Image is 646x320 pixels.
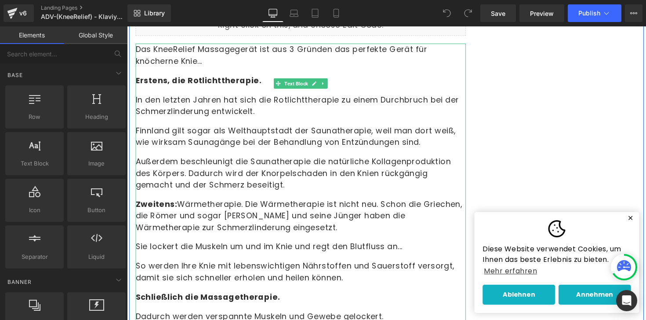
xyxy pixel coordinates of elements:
span: Heading [70,112,123,121]
button: Annehmen [442,265,516,285]
span: Preview [530,9,554,18]
a: New Library [127,4,171,22]
p: So werden Ihre Knie mit lebenswichtigen Nährstoffen und Sauerstoff versorgt, damit sie sich schne... [9,239,347,263]
button: Publish [568,4,621,22]
a: Preview [519,4,564,22]
p: Außerdem beschleunigt die Saunatherapie die natürliche Kollagenproduktion des Körpers. Dadurch wi... [9,132,347,168]
span: Diese Website verwendet Cookies, um Ihnen das beste Erlebnis zu bieten. [364,223,516,257]
img: Cookie banner [432,199,449,216]
span: Separator [8,252,61,261]
span: Text Block [160,53,187,64]
button: ✕ [510,194,521,200]
p: Dadurch werden verspannte Muskeln und Gewebe gelockert. [9,291,347,303]
span: Button [70,206,123,215]
p: In den letzten Jahren hat sich die Rotlichttherapie zu einem Durchbruch bei der Schmerzlinderung ... [9,69,347,93]
a: Global Style [64,26,127,44]
a: v6 [4,4,34,22]
a: Mobile [326,4,347,22]
div: Open Intercom Messenger [616,290,637,311]
span: ADV-(KneeRelief) - Klaviyo | Temporary [41,13,125,20]
strong: Zweitens: [9,177,51,188]
span: Base [7,71,24,79]
span: Banner [7,278,33,286]
span: Row [8,112,61,121]
a: Landing Pages [41,4,142,11]
span: Icon [8,206,61,215]
span: Text Block [8,159,61,168]
div: v6 [18,7,29,19]
button: Undo [438,4,456,22]
span: Schließlich die Massagetherapie. [9,272,157,283]
span: Erstens, die Rotlichttherapie. [9,50,138,61]
p: Sie lockert die Muskeln um und im Knie und regt den Blutfluss an... [9,220,347,232]
p: Das KneeRelief Massagegerät ist aus 3 Gründen das perfekte Gerät für knöcherne Knie... [9,18,347,41]
span: Liquid [70,252,123,261]
span: Publish [578,10,600,17]
button: Redo [459,4,477,22]
a: Laptop [283,4,305,22]
a: Desktop [262,4,283,22]
button: Ablehnen [364,265,439,285]
span: Library [144,9,165,17]
a: Tablet [305,4,326,22]
a: Expand / Collapse [196,53,206,64]
span: Image [70,159,123,168]
p: Finnland gilt sogar als Welthauptstadt der Saunatherapie, weil man dort weiß, wie wirksam Saunagä... [9,101,347,125]
span: Save [491,9,505,18]
a: Mehr erfahren [364,244,421,257]
button: More [625,4,642,22]
p: Wärmetherapie. Die Wärmetherapie ist nicht neu. Schon die Griechen, die Römer und sogar [PERSON_N... [9,176,347,212]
